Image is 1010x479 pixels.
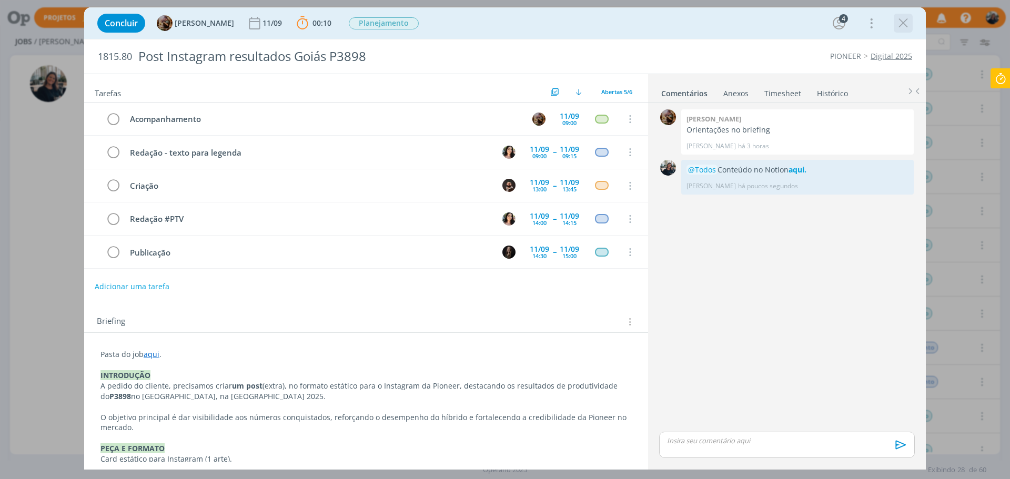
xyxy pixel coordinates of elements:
[532,153,547,159] div: 09:00
[831,15,847,32] button: 4
[686,114,741,124] b: [PERSON_NAME]
[686,125,908,135] p: Orientações no briefing
[871,51,912,61] a: Digital 2025
[562,186,577,192] div: 13:45
[109,391,131,401] strong: P3898
[553,182,556,189] span: --
[531,111,547,127] button: A
[94,277,170,296] button: Adicionar uma tarefa
[84,7,926,470] div: dialog
[175,19,234,27] span: [PERSON_NAME]
[532,220,547,226] div: 14:00
[830,51,861,61] a: PIONEER
[560,113,579,120] div: 11/09
[348,17,419,30] button: Planejamento
[157,15,234,31] button: A[PERSON_NAME]
[560,246,579,253] div: 11/09
[530,179,549,186] div: 11/09
[349,17,419,29] span: Planejamento
[501,178,517,193] button: D
[294,15,334,32] button: 00:10
[502,212,516,226] img: T
[530,246,549,253] div: 11/09
[789,165,806,175] a: aqui.
[100,454,632,464] p: Card estático para Instagram (1 arte).
[532,253,547,259] div: 14:30
[562,120,577,126] div: 09:00
[98,51,132,63] span: 1815.80
[660,160,676,176] img: M
[232,381,262,391] strong: um post
[816,84,849,99] a: Histórico
[686,165,908,175] p: Conteúdo no Notion
[501,144,517,160] button: T
[125,113,522,126] div: Acompanhamento
[501,244,517,260] button: N
[688,165,716,175] span: @Todos
[532,113,546,126] img: A
[157,15,173,31] img: A
[686,181,736,191] p: [PERSON_NAME]
[530,146,549,153] div: 11/09
[562,153,577,159] div: 09:15
[560,146,579,153] div: 11/09
[562,253,577,259] div: 15:00
[97,14,145,33] button: Concluir
[553,148,556,156] span: --
[95,86,121,98] span: Tarefas
[100,443,165,453] strong: PEÇA E FORMATO
[738,141,769,151] span: há 3 horas
[601,88,632,96] span: Abertas 5/6
[560,212,579,220] div: 11/09
[105,19,138,27] span: Concluir
[530,212,549,220] div: 11/09
[144,349,159,359] a: aqui
[532,186,547,192] div: 13:00
[502,246,516,259] img: N
[764,84,802,99] a: Timesheet
[125,212,492,226] div: Redação #PTV
[686,141,736,151] p: [PERSON_NAME]
[660,109,676,125] img: A
[97,315,125,329] span: Briefing
[502,179,516,192] img: D
[312,18,331,28] span: 00:10
[100,349,632,360] p: Pasta do job .
[562,220,577,226] div: 14:15
[100,381,632,402] p: A pedido do cliente, precisamos criar (extra), no formato estático para o Instagram da Pioneer, d...
[501,211,517,227] button: T
[125,179,492,192] div: Criação
[723,88,749,99] div: Anexos
[839,14,848,23] div: 4
[661,84,708,99] a: Comentários
[100,370,150,380] strong: INTRODUÇÃO
[575,89,582,95] img: arrow-down.svg
[125,246,492,259] div: Publicação
[553,215,556,222] span: --
[262,19,284,27] div: 11/09
[100,412,632,433] p: O objetivo principal é dar visibilidade aos números conquistados, reforçando o desempenho do híbr...
[738,181,798,191] span: há poucos segundos
[553,248,556,256] span: --
[134,44,569,69] div: Post Instagram resultados Goiás P3898
[125,146,492,159] div: Redação - texto para legenda
[502,146,516,159] img: T
[560,179,579,186] div: 11/09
